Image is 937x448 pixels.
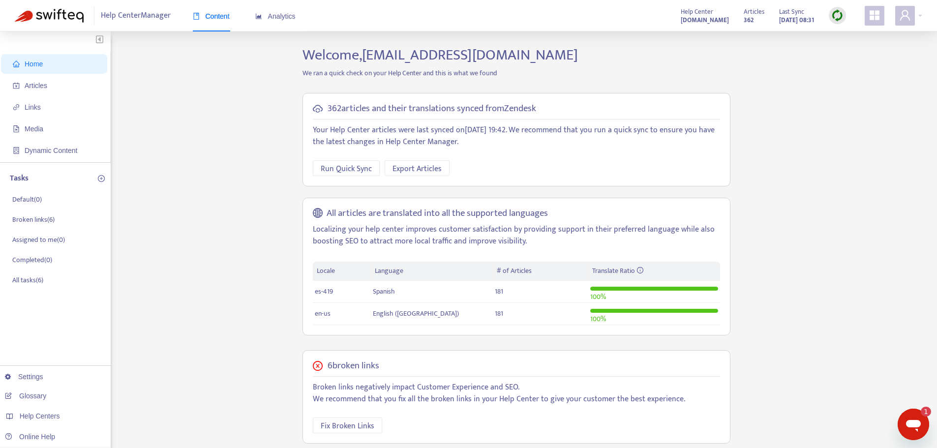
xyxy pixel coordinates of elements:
[327,208,548,219] h5: All articles are translated into all the supported languages
[681,15,729,26] strong: [DOMAIN_NAME]
[393,163,442,175] span: Export Articles
[12,235,65,245] p: Assigned to me ( 0 )
[321,163,372,175] span: Run Quick Sync
[13,125,20,132] span: file-image
[12,275,43,285] p: All tasks ( 6 )
[590,313,606,325] span: 100 %
[295,68,738,78] p: We ran a quick check on your Help Center and this is what we found
[911,407,931,417] iframe: Number of unread messages
[371,262,493,281] th: Language
[831,9,844,22] img: sync.dc5367851b00ba804db3.png
[302,43,578,67] span: Welcome, [EMAIL_ADDRESS][DOMAIN_NAME]
[25,103,41,111] span: Links
[25,147,77,154] span: Dynamic Content
[373,308,459,319] span: English ([GEOGRAPHIC_DATA])
[13,60,20,67] span: home
[385,160,450,176] button: Export Articles
[493,262,588,281] th: # of Articles
[898,409,929,440] iframe: Button to launch messaging window, 1 unread message
[779,15,814,26] strong: [DATE] 08:31
[12,194,42,205] p: Default ( 0 )
[495,286,503,297] span: 181
[25,60,43,68] span: Home
[315,286,333,297] span: es-419
[495,308,503,319] span: 181
[13,82,20,89] span: account-book
[25,125,43,133] span: Media
[315,308,331,319] span: en-us
[5,373,43,381] a: Settings
[328,360,379,372] h5: 6 broken links
[13,147,20,154] span: container
[98,175,105,182] span: plus-circle
[193,12,230,20] span: Content
[373,286,395,297] span: Spanish
[25,82,47,90] span: Articles
[12,214,55,225] p: Broken links ( 6 )
[869,9,880,21] span: appstore
[5,392,46,400] a: Glossary
[15,9,84,23] img: Swifteq
[899,9,911,21] span: user
[681,6,713,17] span: Help Center
[313,224,720,247] p: Localizing your help center improves customer satisfaction by providing support in their preferre...
[5,433,55,441] a: Online Help
[313,262,371,281] th: Locale
[20,412,60,420] span: Help Centers
[313,418,382,433] button: Fix Broken Links
[744,15,754,26] strong: 362
[590,291,606,302] span: 100 %
[313,124,720,148] p: Your Help Center articles were last synced on [DATE] 19:42 . We recommend that you run a quick sy...
[313,160,380,176] button: Run Quick Sync
[12,255,52,265] p: Completed ( 0 )
[779,6,804,17] span: Last Sync
[255,13,262,20] span: area-chart
[313,104,323,114] span: cloud-sync
[13,104,20,111] span: link
[313,361,323,371] span: close-circle
[744,6,764,17] span: Articles
[592,266,716,276] div: Translate Ratio
[193,13,200,20] span: book
[10,173,29,184] p: Tasks
[255,12,296,20] span: Analytics
[101,6,171,25] span: Help Center Manager
[328,103,536,115] h5: 362 articles and their translations synced from Zendesk
[313,208,323,219] span: global
[321,420,374,432] span: Fix Broken Links
[681,14,729,26] a: [DOMAIN_NAME]
[313,382,720,405] p: Broken links negatively impact Customer Experience and SEO. We recommend that you fix all the bro...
